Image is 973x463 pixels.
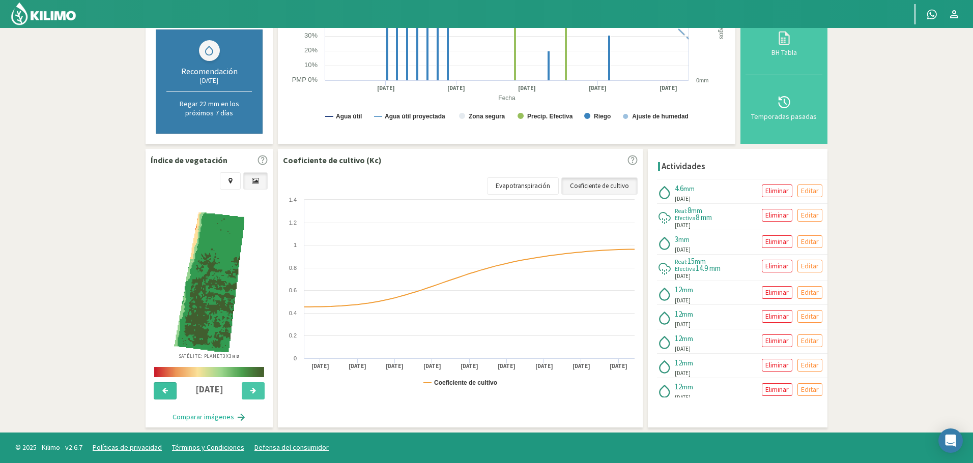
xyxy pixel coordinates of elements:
[434,379,497,386] text: Coeficiente de cultivo
[183,384,236,394] h4: [DATE]
[696,77,708,83] text: 0mm
[304,32,318,39] text: 30%
[801,384,819,395] p: Editar
[675,183,683,193] span: 4.6
[765,236,789,248] p: Eliminar
[487,177,559,195] a: Evapotranspiración
[797,334,822,347] button: Editar
[675,393,691,402] span: [DATE]
[518,84,536,92] text: [DATE]
[461,362,478,370] text: [DATE]
[10,2,77,26] img: Kilimo
[447,84,465,92] text: [DATE]
[675,245,691,254] span: [DATE]
[289,332,297,338] text: 0.2
[675,309,682,319] span: 12
[386,362,404,370] text: [DATE]
[283,154,382,166] p: Coeficiente de cultivo (Kc)
[797,235,822,248] button: Editar
[749,113,819,120] div: Temporadas pasadas
[938,428,963,453] div: Open Intercom Messenger
[675,221,691,230] span: [DATE]
[696,212,712,222] span: 8 mm
[289,310,297,316] text: 0.4
[683,184,695,193] span: mm
[762,310,792,323] button: Eliminar
[801,185,819,197] p: Editar
[294,355,297,361] text: 0
[675,258,688,265] span: Real:
[498,95,516,102] text: Fecha
[801,236,819,248] p: Editar
[691,206,702,215] span: mm
[762,334,792,347] button: Eliminar
[589,84,607,92] text: [DATE]
[151,154,227,166] p: Índice de vegetación
[682,334,693,343] span: mm
[675,207,688,214] span: Real:
[254,443,329,452] a: Defensa del consumidor
[675,369,691,378] span: [DATE]
[695,257,706,266] span: mm
[746,75,822,139] button: Temporadas pasadas
[749,49,819,56] div: BH Tabla
[289,287,297,293] text: 0.6
[632,113,689,120] text: Ajuste de humedad
[678,235,690,244] span: mm
[675,333,682,343] span: 12
[765,311,789,322] p: Eliminar
[762,359,792,372] button: Eliminar
[304,61,318,69] text: 10%
[696,263,721,273] span: 14.9 mm
[682,358,693,367] span: mm
[762,235,792,248] button: Eliminar
[423,362,441,370] text: [DATE]
[498,362,516,370] text: [DATE]
[232,353,240,359] b: HD
[166,66,252,76] div: Recomendación
[765,260,789,272] p: Eliminar
[294,242,297,248] text: 1
[469,113,505,120] text: Zona segura
[675,296,691,305] span: [DATE]
[561,177,638,195] a: Coeficiente de cultivo
[797,209,822,222] button: Editar
[675,214,696,222] span: Efectiva
[797,359,822,372] button: Editar
[10,442,88,453] span: © 2025 - Kilimo - v2.6.7
[660,84,677,92] text: [DATE]
[162,407,256,427] button: Comparar imágenes
[349,362,366,370] text: [DATE]
[765,287,789,298] p: Eliminar
[682,310,693,319] span: mm
[594,113,611,120] text: Riego
[675,345,691,353] span: [DATE]
[675,358,682,367] span: 12
[797,383,822,396] button: Editar
[762,286,792,299] button: Eliminar
[166,76,252,85] div: [DATE]
[675,382,682,391] span: 12
[223,353,240,359] span: 3X3
[797,260,822,272] button: Editar
[336,113,362,120] text: Agua útil
[765,185,789,197] p: Eliminar
[675,234,678,244] span: 3
[797,286,822,299] button: Editar
[154,367,264,377] img: scale
[385,113,445,120] text: Agua útil proyectada
[746,11,822,75] button: BH Tabla
[762,184,792,197] button: Eliminar
[688,256,695,266] span: 15
[289,197,297,203] text: 1.4
[172,443,244,452] a: Términos y Condiciones
[765,359,789,371] p: Eliminar
[675,285,682,294] span: 12
[801,311,819,322] p: Editar
[93,443,162,452] a: Políticas de privacidad
[292,76,318,83] text: PMP 0%
[535,362,553,370] text: [DATE]
[662,162,705,171] h4: Actividades
[179,352,240,360] p: Satélite: Planet
[174,212,244,352] img: 30a8d061-c725-47ca-8d22-1fc0e81605e0_-_planet_-_2025-09-24.png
